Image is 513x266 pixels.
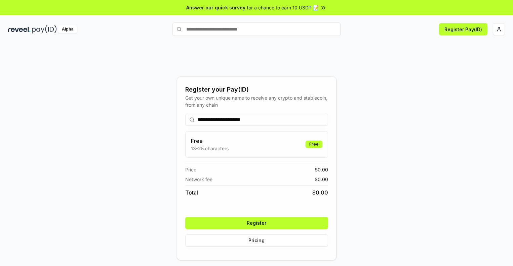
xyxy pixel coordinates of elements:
[315,166,328,173] span: $ 0.00
[186,4,245,11] span: Answer our quick survey
[247,4,319,11] span: for a chance to earn 10 USDT 📝
[306,141,322,148] div: Free
[58,25,77,34] div: Alpha
[185,234,328,247] button: Pricing
[32,25,57,34] img: pay_id
[315,176,328,183] span: $ 0.00
[312,189,328,197] span: $ 0.00
[191,137,229,145] h3: Free
[185,217,328,229] button: Register
[439,23,487,35] button: Register Pay(ID)
[185,176,212,183] span: Network fee
[8,25,31,34] img: reveel_dark
[185,166,196,173] span: Price
[191,145,229,152] p: 13-25 characters
[185,85,328,94] div: Register your Pay(ID)
[185,189,198,197] span: Total
[185,94,328,108] div: Get your own unique name to receive any crypto and stablecoin, from any chain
